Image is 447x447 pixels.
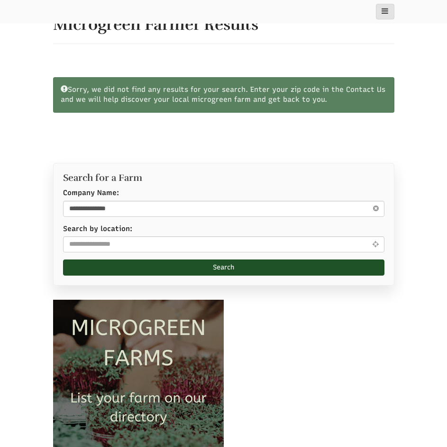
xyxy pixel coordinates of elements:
h2: Search for a Farm [63,173,384,183]
button: Search [63,259,384,276]
label: Search by location: [63,224,132,234]
div: Sorry, we did not find any results for your search. Enter your zip code in the Contact Us and we ... [53,77,394,113]
button: main_menu [376,4,394,19]
i: Use Current Location [370,241,381,248]
h1: Microgreen Farmer Results [53,16,394,34]
label: Company Name: [63,188,119,198]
